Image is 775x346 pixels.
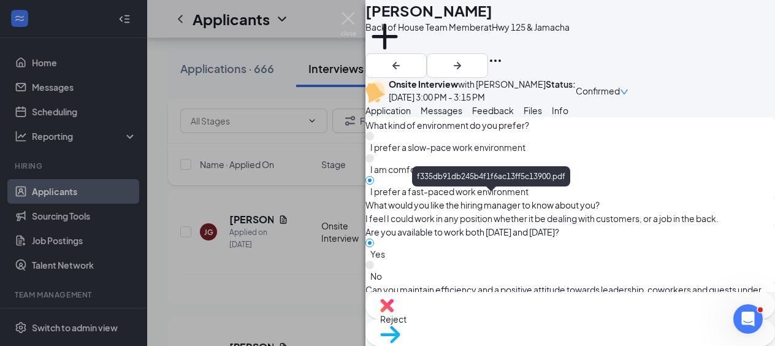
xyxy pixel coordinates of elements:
[365,53,427,78] button: ArrowLeftNew
[472,105,514,116] span: Feedback
[524,105,542,116] span: Files
[389,58,403,73] svg: ArrowLeftNew
[365,118,529,132] span: What kind of environment do you prefer?
[370,140,775,154] span: I prefer a slow-pace work environment
[380,312,760,326] span: Reject
[365,17,404,69] button: PlusAdd a tag
[488,53,503,68] svg: Ellipses
[365,105,411,116] span: Application
[370,247,775,261] span: Yes
[370,163,775,176] span: I am comfortable in any work environment
[365,198,600,212] span: What would you like the hiring manager to know about you?
[389,79,458,90] b: Onsite Interview
[546,78,576,104] div: Status :
[365,212,775,225] span: I feel I could work in any position whether it be dealing with customers, or a job in the back.
[576,84,620,98] span: Confirmed
[620,88,628,96] span: down
[365,283,775,310] span: Can you maintain efficiency and a positive attitude towards leadership, coworkers and guests unde...
[370,185,775,198] span: I prefer a fast-paced work environment
[421,105,462,116] span: Messages
[365,21,570,33] div: Back of House Team Member at Hwy 125 & Jamacha
[365,225,559,239] span: Are you available to work both [DATE] and [DATE]?
[412,166,570,186] div: f335db91db245b4f1f6ac13ff5c13900.pdf
[370,269,775,283] span: No
[365,17,404,56] svg: Plus
[389,90,546,104] div: [DATE] 3:00 PM - 3:15 PM
[427,53,488,78] button: ArrowRight
[552,105,568,116] span: Info
[450,58,465,73] svg: ArrowRight
[733,304,763,334] iframe: Intercom live chat
[389,78,546,90] div: with [PERSON_NAME]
